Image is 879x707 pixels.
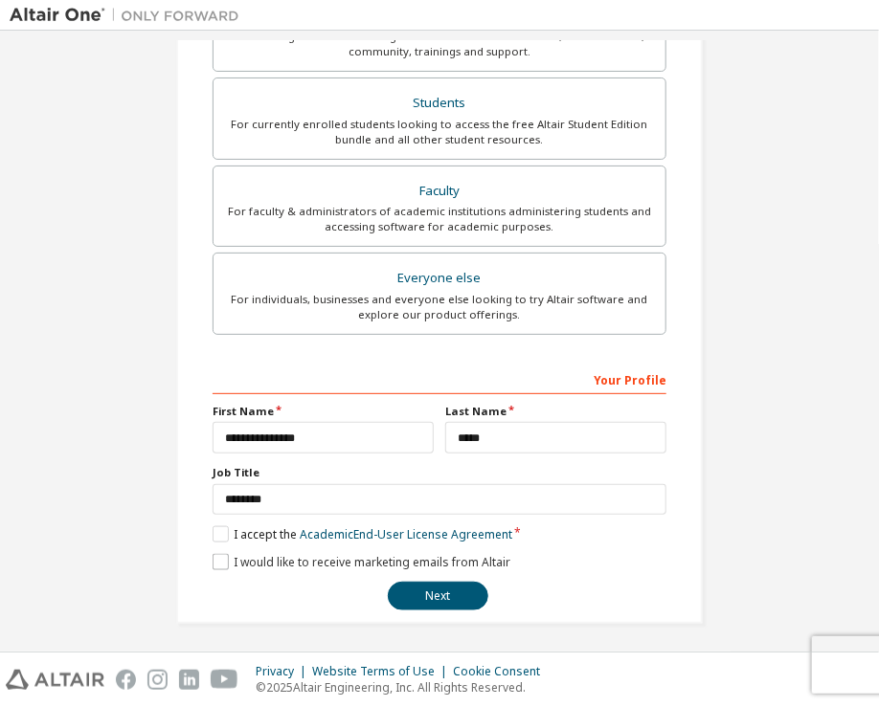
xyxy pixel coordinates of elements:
[453,664,552,679] div: Cookie Consent
[312,664,453,679] div: Website Terms of Use
[213,404,434,419] label: First Name
[256,679,552,696] p: © 2025 Altair Engineering, Inc. All Rights Reserved.
[213,554,510,570] label: I would like to receive marketing emails from Altair
[116,670,136,690] img: facebook.svg
[225,90,654,117] div: Students
[213,465,666,480] label: Job Title
[225,204,654,234] div: For faculty & administrators of academic institutions administering students and accessing softwa...
[213,526,512,542] label: I accept the
[225,29,654,59] div: For existing customers looking to access software downloads, HPC resources, community, trainings ...
[147,670,168,690] img: instagram.svg
[10,6,249,25] img: Altair One
[225,292,654,322] div: For individuals, businesses and everyone else looking to try Altair software and explore our prod...
[388,582,488,610] button: Next
[256,664,312,679] div: Privacy
[445,404,666,419] label: Last Name
[300,526,512,542] a: Academic End-User License Agreement
[225,117,654,147] div: For currently enrolled students looking to access the free Altair Student Edition bundle and all ...
[179,670,199,690] img: linkedin.svg
[225,265,654,292] div: Everyone else
[213,364,666,394] div: Your Profile
[6,670,104,690] img: altair_logo.svg
[225,178,654,205] div: Faculty
[211,670,238,690] img: youtube.svg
